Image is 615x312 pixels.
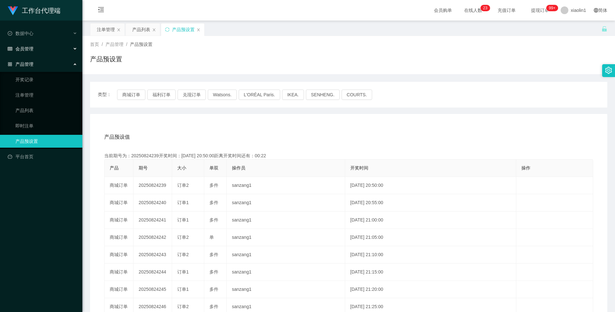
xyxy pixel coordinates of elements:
h1: 工作台代理端 [22,0,60,21]
td: sanzang1 [227,264,345,281]
a: 开奖记录 [15,73,77,86]
td: 20250824244 [133,264,172,281]
span: 订单1 [177,287,189,292]
td: [DATE] 20:50:00 [345,177,516,194]
td: 商城订单 [105,281,133,298]
span: 订单2 [177,235,189,240]
td: [DATE] 21:00:00 [345,212,516,229]
button: 兑现订单 [178,90,206,100]
span: 多件 [209,287,218,292]
td: 20250824243 [133,246,172,264]
span: 操作 [521,165,530,170]
button: Watsons. [208,90,237,100]
td: 商城订单 [105,229,133,246]
span: 多件 [209,183,218,188]
span: 期号 [139,165,148,170]
td: sanzang1 [227,177,345,194]
span: 操作员 [232,165,245,170]
span: 单 [209,235,214,240]
button: L'ORÉAL Paris. [239,90,280,100]
span: / [102,42,103,47]
td: 商城订单 [105,212,133,229]
td: sanzang1 [227,281,345,298]
span: 订单2 [177,252,189,257]
td: sanzang1 [227,194,345,212]
a: 工作台代理端 [8,8,60,13]
i: 图标: menu-fold [90,0,112,21]
p: 3 [485,5,488,11]
a: 即时注单 [15,119,77,132]
td: [DATE] 20:55:00 [345,194,516,212]
i: 图标: sync [165,27,170,32]
div: 产品列表 [132,23,150,36]
td: 商城订单 [105,194,133,212]
span: 订单1 [177,269,189,274]
img: logo.9652507e.png [8,6,18,15]
span: 数据中心 [8,31,33,36]
span: 类型： [98,90,117,100]
span: 单双 [209,165,218,170]
td: sanzang1 [227,229,345,246]
td: 20250824241 [133,212,172,229]
i: 图标: close [152,28,156,32]
span: 会员管理 [8,46,33,51]
button: IKEA. [282,90,304,100]
i: 图标: close [117,28,121,32]
td: 20250824242 [133,229,172,246]
span: 产品预设值 [104,133,130,141]
i: 图标: appstore-o [8,62,12,66]
td: 商城订单 [105,264,133,281]
span: 提现订单 [528,8,552,13]
span: 在线人数 [461,8,485,13]
p: 2 [483,5,485,11]
div: 注单管理 [97,23,115,36]
span: 多件 [209,269,218,274]
i: 图标: table [8,47,12,51]
span: 订单2 [177,304,189,309]
span: 多件 [209,304,218,309]
a: 注单管理 [15,89,77,101]
span: 开奖时间 [350,165,368,170]
h1: 产品预设置 [90,54,122,64]
span: 产品管理 [106,42,124,47]
sup: 954 [546,5,558,11]
button: SENHENG. [306,90,340,100]
i: 图标: unlock [601,26,607,32]
td: sanzang1 [227,212,345,229]
button: 商城订单 [117,90,145,100]
span: 订单2 [177,183,189,188]
span: 多件 [209,200,218,205]
i: 图标: check-circle-o [8,31,12,36]
button: 福利订单 [147,90,176,100]
td: [DATE] 21:15:00 [345,264,516,281]
td: 20250824245 [133,281,172,298]
span: 多件 [209,217,218,222]
span: 多件 [209,252,218,257]
div: 产品预设置 [172,23,195,36]
div: 当前期号为：20250824239开奖时间：[DATE] 20:50:00距离开奖时间还有：00:22 [104,152,593,159]
span: 产品 [110,165,119,170]
a: 图标: dashboard平台首页 [8,150,77,163]
span: 首页 [90,42,99,47]
span: 订单1 [177,200,189,205]
td: [DATE] 21:05:00 [345,229,516,246]
i: 图标: global [594,8,598,13]
span: 产品管理 [8,62,33,67]
i: 图标: setting [605,67,612,74]
span: 订单1 [177,217,189,222]
span: / [126,42,127,47]
span: 产品预设置 [130,42,152,47]
i: 图标: close [197,28,200,32]
sup: 23 [481,5,490,11]
td: sanzang1 [227,246,345,264]
a: 产品预设置 [15,135,77,148]
td: [DATE] 21:20:00 [345,281,516,298]
button: COURTS. [342,90,372,100]
td: 20250824240 [133,194,172,212]
span: 大小 [177,165,186,170]
td: 商城订单 [105,246,133,264]
td: 20250824239 [133,177,172,194]
td: 商城订单 [105,177,133,194]
td: [DATE] 21:10:00 [345,246,516,264]
a: 产品列表 [15,104,77,117]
